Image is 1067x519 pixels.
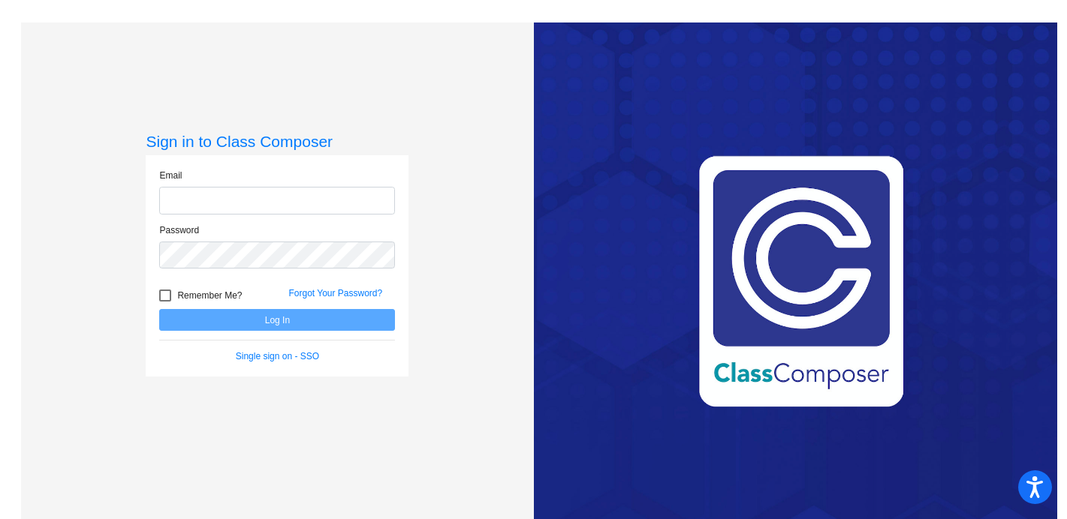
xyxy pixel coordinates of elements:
[146,132,408,151] h3: Sign in to Class Composer
[159,169,182,182] label: Email
[236,351,319,361] a: Single sign on - SSO
[159,223,199,237] label: Password
[159,309,395,331] button: Log In
[288,288,382,298] a: Forgot Your Password?
[177,286,242,304] span: Remember Me?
